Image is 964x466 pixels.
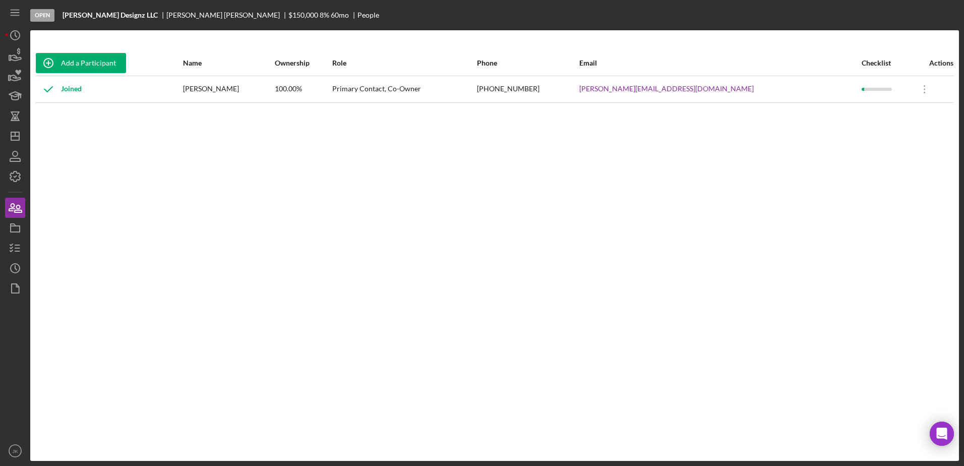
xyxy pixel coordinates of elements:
text: JK [12,448,18,454]
div: Joined [36,77,82,102]
a: [PERSON_NAME][EMAIL_ADDRESS][DOMAIN_NAME] [579,85,754,93]
div: 8 % [320,11,329,19]
div: Primary Contact, Co-Owner [332,77,476,102]
div: Email [579,59,861,67]
div: Name [183,59,274,67]
button: JK [5,441,25,461]
div: People [357,11,379,19]
div: [PERSON_NAME] [183,77,274,102]
div: Add a Participant [61,53,116,73]
div: Ownership [275,59,331,67]
span: $150,000 [288,11,318,19]
div: Phone [477,59,578,67]
div: Checklist [862,59,911,67]
b: [PERSON_NAME] Designz LLC [63,11,158,19]
div: 100.00% [275,77,331,102]
div: Open [30,9,54,22]
div: Actions [912,59,953,67]
div: 60 mo [331,11,349,19]
button: Add a Participant [36,53,126,73]
div: [PHONE_NUMBER] [477,77,578,102]
div: Open Intercom Messenger [930,422,954,446]
div: Role [332,59,476,67]
div: [PERSON_NAME] [PERSON_NAME] [166,11,288,19]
